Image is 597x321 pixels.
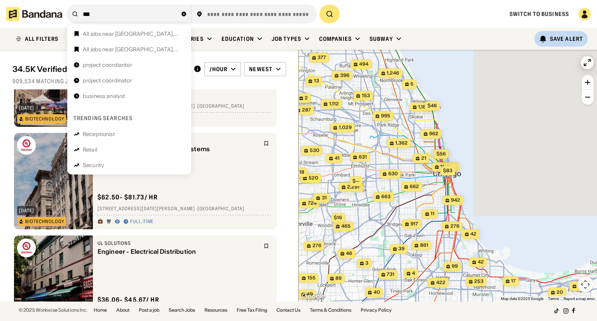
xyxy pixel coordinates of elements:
span: $83 [443,167,452,173]
div: Newest [249,66,272,73]
a: Switch to Business [510,10,569,17]
span: $-- [353,178,360,184]
div: project coordinator [83,78,132,83]
span: 155 [307,275,316,281]
div: $ 62.50 - $81.73 / hr [98,193,158,201]
div: All jobs near [GEOGRAPHIC_DATA], [GEOGRAPHIC_DATA] [83,31,185,37]
span: 13 [314,78,319,84]
div: All jobs near [GEOGRAPHIC_DATA], [GEOGRAPHIC_DATA] [83,47,185,52]
span: 995 [381,113,390,119]
div: $ 36.06 - $45.67 / hr [98,296,159,304]
a: Report a map error [564,297,595,301]
span: 4 [412,270,415,277]
span: 861 [420,242,428,249]
span: 724 [308,200,317,207]
span: $46 [428,103,437,108]
div: Biotechnology [25,219,64,224]
span: 5 [410,81,414,87]
div: Save Alert [550,35,583,42]
img: UL Solutions logo [17,136,36,155]
span: 99 [452,263,458,270]
a: Resources [204,308,227,312]
div: /hour [209,66,228,73]
span: 663 [381,194,391,200]
span: 630 [388,171,398,177]
span: 2 [305,95,308,101]
span: 962 [429,131,438,137]
div: ALL FILTERS [25,36,58,42]
img: Google [300,291,326,302]
span: Map data ©2025 Google [501,297,543,301]
span: 396 [340,72,349,79]
span: 494 [359,61,368,68]
span: 31 [322,195,327,201]
span: 17 [511,278,516,284]
a: Privacy Policy [361,308,392,312]
div: [STREET_ADDRESS][DATE][PERSON_NAME] · [GEOGRAPHIC_DATA] [98,206,272,212]
a: Terms & Conditions [310,308,351,312]
span: 3 [365,260,368,267]
span: 422 [436,279,445,286]
a: All jobs near [GEOGRAPHIC_DATA], [GEOGRAPHIC_DATA] [70,43,188,56]
span: 42 [470,231,477,237]
span: 40 [374,289,380,296]
span: 942 [451,197,460,204]
div: Full-time [130,219,154,225]
div: [DATE] [19,208,34,213]
img: UL Solutions logo [17,239,36,257]
span: 377 [318,54,326,61]
span: 731 [387,271,395,278]
a: About [116,308,129,312]
span: 465 [341,223,351,230]
span: 520 [309,175,318,181]
span: 42 [478,259,484,265]
div: © 2025 Workwise Solutions Inc. [19,308,87,312]
span: 1,029 [339,124,352,131]
a: Contact Us [276,308,300,312]
a: Home [94,308,107,312]
span: 46 [346,250,352,257]
a: Terms (opens in new tab) [548,297,559,301]
div: Subway [370,35,393,42]
div: Security [83,162,104,168]
a: Post a job [139,308,159,312]
span: 39 [398,246,405,252]
span: 41 [335,155,340,162]
span: 530 [310,147,319,154]
div: grid [12,89,286,302]
button: Map camera controls [578,277,593,292]
div: Companies [319,35,352,42]
div: business analyst [83,93,125,99]
span: 18 [299,169,304,176]
span: 12,239 [440,164,456,170]
div: 34.5K Verified Jobs [12,65,187,74]
div: [DATE] [19,106,34,110]
span: 287 [302,107,311,113]
div: project coordiantor [83,62,132,68]
span: 662 [410,183,419,190]
div: UL Solutions [98,240,259,246]
span: $-- [447,165,454,171]
img: Bandana logotype [6,7,62,21]
span: $56 [436,151,446,157]
span: 2,297 [347,184,360,190]
span: 253 [474,278,484,285]
span: 1,188 [418,104,429,110]
div: Education [222,35,254,42]
span: $16 [334,215,342,220]
span: 1,362 [395,140,408,147]
span: 11 [431,211,435,217]
div: 909,534 matching jobs on [DOMAIN_NAME] [12,78,286,85]
span: 153 [362,92,370,99]
span: 631 [359,154,367,160]
a: Search Jobs [169,308,195,312]
a: All jobs near [GEOGRAPHIC_DATA], [GEOGRAPHIC_DATA] [70,28,188,40]
a: Free Tax Filing [237,308,267,312]
a: Open this area in Google Maps (opens a new window) [300,291,326,302]
div: Receptionist [83,131,115,137]
div: Trending searches [73,115,133,122]
span: 1,246 [387,70,399,77]
span: 20 [557,289,563,296]
span: 917 [410,221,418,227]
